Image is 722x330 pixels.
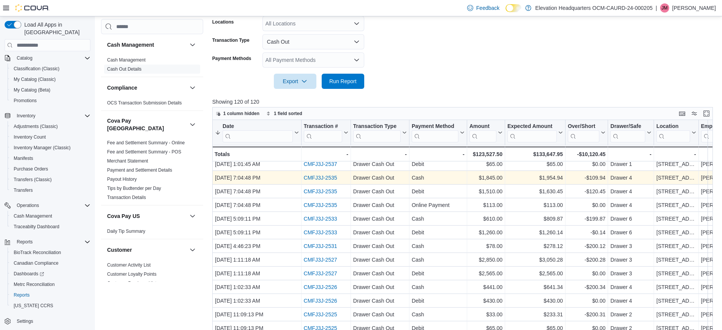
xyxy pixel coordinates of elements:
button: Classification (Classic) [8,63,93,74]
span: Cash Management [14,213,52,219]
button: Traceabilty Dashboard [8,221,93,232]
div: Transaction Type [353,123,401,142]
button: Compliance [107,84,186,92]
span: Transfers [14,187,33,193]
span: Adjustments (Classic) [14,123,58,129]
div: [DATE] 1:11:18 AM [215,269,299,278]
button: Cash Management [188,40,197,49]
span: Settings [14,316,90,326]
div: - [303,150,348,159]
a: Inventory Manager (Classic) [11,143,74,152]
a: Classification (Classic) [11,64,63,73]
div: -$109.94 [568,174,605,183]
div: Over/Short [568,123,599,130]
div: Compliance [101,98,203,111]
button: Enter fullscreen [702,109,711,118]
span: Canadian Compliance [11,259,90,268]
div: Cova Pay [GEOGRAPHIC_DATA] [101,138,203,205]
div: Cash [412,283,464,292]
div: $0.00 [568,160,605,169]
div: $1,510.00 [469,187,502,196]
div: Jhon Moncada [660,3,669,13]
span: My Catalog (Beta) [14,87,51,93]
div: [DATE] 7:04:48 PM [215,187,299,196]
span: Feedback [476,4,499,12]
p: Showing 120 of 120 [212,98,718,106]
a: CMFJ3J-2526 [303,298,337,304]
a: Customer Activity List [107,262,151,268]
button: Cova Pay [GEOGRAPHIC_DATA] [188,120,197,129]
div: $113.00 [469,201,502,210]
div: [DATE] 1:01:45 AM [215,160,299,169]
button: Cash Out [262,34,364,49]
div: -$199.87 [568,215,605,224]
div: $0.00 [568,269,605,278]
a: CMFJ3J-2526 [303,284,337,291]
div: Drawer Cash Out [353,283,407,292]
button: Settings [2,316,93,327]
span: Inventory Manager (Classic) [11,143,90,152]
div: [STREET_ADDRESS] [656,187,696,196]
span: Inventory Manager (Classic) [14,145,71,151]
div: [STREET_ADDRESS] [656,215,696,224]
a: Customer Purchase History [107,281,163,286]
div: $1,630.45 [507,187,563,196]
span: Classification (Classic) [11,64,90,73]
a: Settings [14,317,36,326]
div: Location [656,123,690,142]
label: Transaction Type [212,37,250,43]
div: [DATE] 7:04:48 PM [215,201,299,210]
button: Manifests [8,153,93,164]
div: Drawer Cash Out [353,256,407,265]
p: Elevation Headquarters OCM-CAURD-24-000205 [535,3,652,13]
a: Purchase Orders [11,164,51,174]
span: BioTrack Reconciliation [11,248,90,257]
button: Keyboard shortcuts [678,109,687,118]
div: Expected Amount [507,123,557,142]
button: Location [656,123,696,142]
div: Drawer Cash Out [353,215,407,224]
p: [PERSON_NAME] [672,3,716,13]
div: [STREET_ADDRESS] [656,269,696,278]
button: BioTrack Reconciliation [8,247,93,258]
div: [STREET_ADDRESS] [656,160,696,169]
span: Customer Loyalty Points [107,271,156,277]
span: Transfers (Classic) [14,177,52,183]
a: Fee and Settlement Summary - Online [107,140,185,145]
div: Drawer/Safe [610,123,645,130]
div: Transaction Type [353,123,401,130]
a: Dashboards [8,268,93,279]
span: Classification (Classic) [14,66,60,72]
span: Cash Management [107,57,145,63]
span: Inventory Count [14,134,46,140]
a: CMFJ3J-2537 [303,161,337,167]
button: Adjustments (Classic) [8,121,93,132]
span: My Catalog (Classic) [14,76,56,82]
span: Operations [14,201,90,210]
button: Cova Pay [GEOGRAPHIC_DATA] [107,117,186,132]
span: Purchase Orders [11,164,90,174]
div: Drawer Cash Out [353,242,407,251]
a: Adjustments (Classic) [11,122,61,131]
div: Amount [469,123,496,142]
span: Transaction Details [107,194,146,201]
a: CMFJ3J-2525 [303,312,337,318]
div: Transaction # URL [303,123,342,142]
div: $641.34 [507,283,563,292]
button: Cash Management [107,41,186,49]
div: Transaction # [303,123,342,130]
button: Metrc Reconciliation [8,279,93,290]
div: Drawer Cash Out [353,174,407,183]
button: 1 column hidden [213,109,262,118]
span: Manifests [11,154,90,163]
a: CMFJ3J-2535 [303,175,337,181]
button: Inventory [2,111,93,121]
button: Operations [14,201,42,210]
div: $2,565.00 [469,269,502,278]
div: $113.00 [507,201,563,210]
a: OCS Transaction Submission Details [107,100,182,106]
span: Manifests [14,155,33,161]
div: Drawer 3 [610,242,651,251]
span: JM [662,3,668,13]
span: Operations [17,202,39,208]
